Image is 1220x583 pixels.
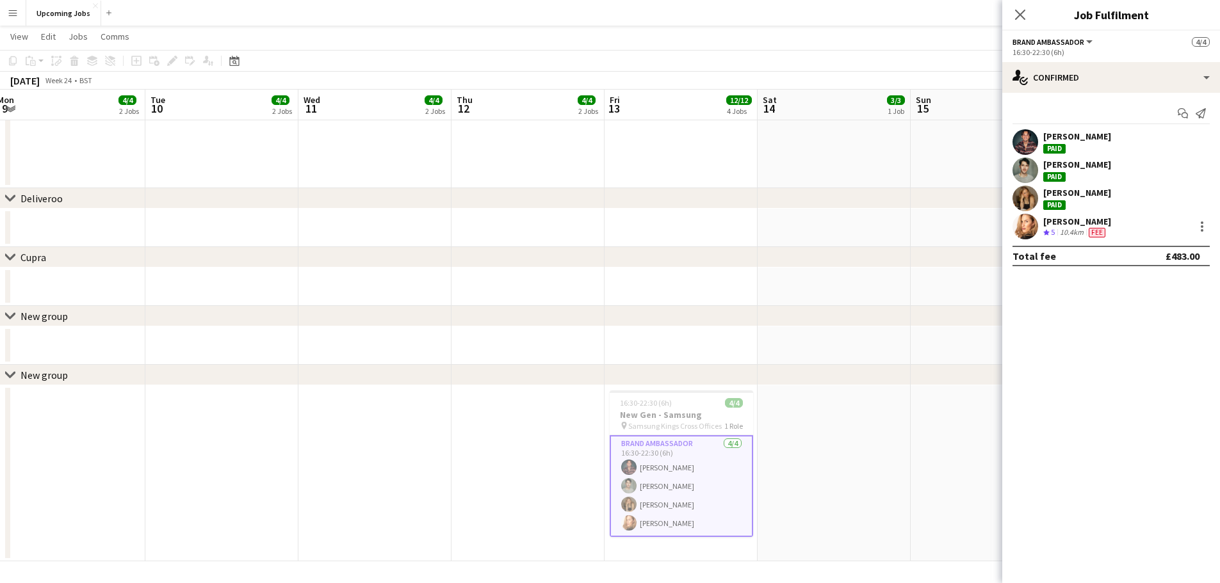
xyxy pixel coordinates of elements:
span: 16:30-22:30 (6h) [620,398,672,408]
span: 4/4 [1192,37,1210,47]
div: Paid [1043,144,1066,154]
div: [PERSON_NAME] [1043,131,1111,142]
span: 5 [1051,227,1055,237]
span: Tue [150,94,165,106]
span: Comms [101,31,129,42]
div: BST [79,76,92,85]
app-card-role: Brand Ambassador4/416:30-22:30 (6h)[PERSON_NAME][PERSON_NAME][PERSON_NAME][PERSON_NAME] [610,435,753,537]
span: 13 [608,101,620,116]
span: Brand Ambassador [1013,37,1084,47]
button: Brand Ambassador [1013,37,1094,47]
div: 2 Jobs [272,106,292,116]
span: 15 [914,101,931,116]
div: Confirmed [1002,62,1220,93]
span: Sat [763,94,777,106]
div: [PERSON_NAME] [1043,159,1111,170]
span: Fri [610,94,620,106]
div: £483.00 [1166,250,1200,262]
a: Jobs [63,28,93,45]
div: 1 Job [888,106,904,116]
div: [PERSON_NAME] [1043,187,1111,198]
a: Edit [36,28,61,45]
button: Upcoming Jobs [26,1,101,26]
span: Week 24 [42,76,74,85]
span: 12/12 [726,95,752,105]
span: 11 [302,101,320,116]
div: Cupra [20,251,46,264]
span: 4/4 [272,95,289,105]
span: Wed [304,94,320,106]
h3: Job Fulfilment [1002,6,1220,23]
span: 12 [455,101,473,116]
span: 4/4 [118,95,136,105]
a: View [5,28,33,45]
div: New group [20,310,68,323]
div: Paid [1043,172,1066,182]
div: [DATE] [10,74,40,87]
div: Deliveroo [20,192,63,205]
span: 4/4 [425,95,443,105]
div: 4 Jobs [727,106,751,116]
span: 4/4 [578,95,596,105]
div: 2 Jobs [119,106,139,116]
div: Crew has different fees then in role [1086,227,1108,238]
span: Thu [457,94,473,106]
span: Sun [916,94,931,106]
span: 1 Role [724,421,743,431]
span: Samsung Kings Cross Offices [628,421,722,431]
span: 14 [761,101,777,116]
h3: New Gen - Samsung [610,409,753,420]
span: Edit [41,31,56,42]
div: [PERSON_NAME] [1043,216,1111,227]
div: 16:30-22:30 (6h) [1013,47,1210,57]
div: 2 Jobs [425,106,445,116]
span: 3/3 [887,95,905,105]
span: 10 [149,101,165,116]
span: Fee [1089,228,1105,237]
span: View [10,31,28,42]
div: Paid [1043,200,1066,210]
div: 10.4km [1057,227,1086,238]
div: Total fee [1013,250,1056,262]
a: Comms [95,28,134,45]
span: Jobs [69,31,88,42]
div: New group [20,369,68,381]
span: 4/4 [725,398,743,408]
div: 2 Jobs [578,106,598,116]
app-job-card: 16:30-22:30 (6h)4/4New Gen - Samsung Samsung Kings Cross Offices1 RoleBrand Ambassador4/416:30-22... [610,390,753,537]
